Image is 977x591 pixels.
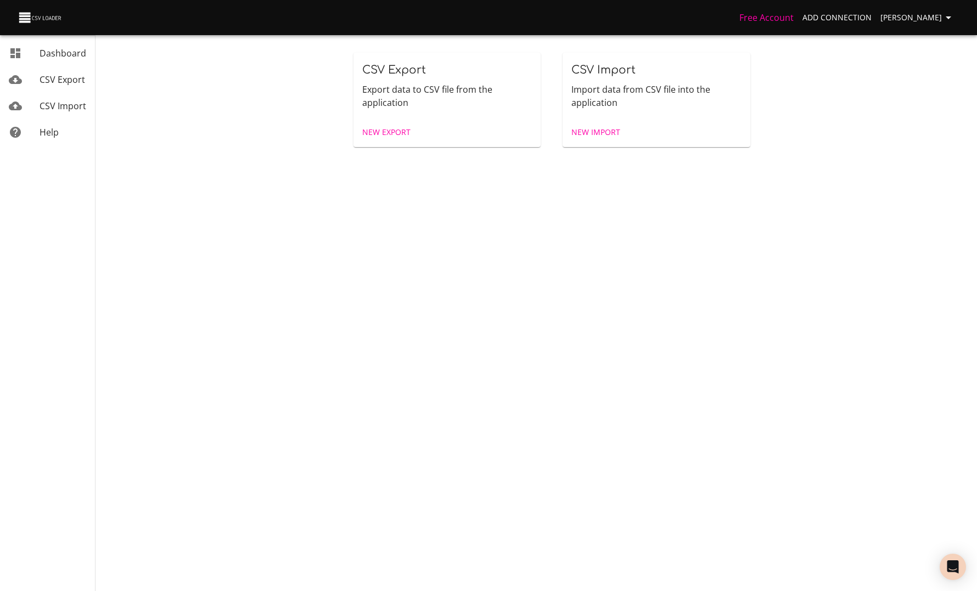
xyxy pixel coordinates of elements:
a: Free Account [739,12,794,24]
a: New Import [567,122,625,143]
a: Add Connection [798,8,876,28]
a: New Export [358,122,415,143]
span: CSV Export [362,64,426,76]
p: Export data to CSV file from the application [362,83,532,109]
span: Dashboard [40,47,86,59]
span: CSV Import [40,100,86,112]
span: CSV Import [571,64,636,76]
p: Import data from CSV file into the application [571,83,742,109]
img: CSV Loader [18,10,64,25]
div: Open Intercom Messenger [940,554,966,580]
span: [PERSON_NAME] [880,11,955,25]
button: [PERSON_NAME] [876,8,959,28]
span: New Import [571,126,620,139]
span: CSV Export [40,74,85,86]
span: Help [40,126,59,138]
span: New Export [362,126,411,139]
span: Add Connection [802,11,872,25]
